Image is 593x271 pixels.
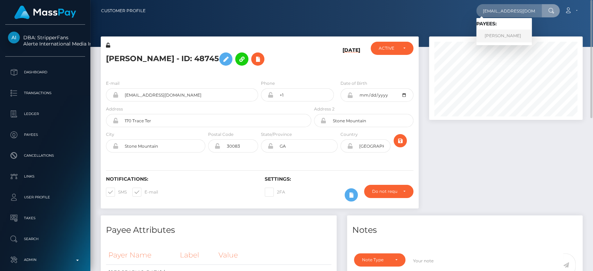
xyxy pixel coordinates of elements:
[5,126,85,143] a: Payees
[5,34,85,47] span: DBA: StripperFans Alerte International Media Inc.
[208,131,233,138] label: Postal Code
[5,251,85,269] a: Admin
[5,64,85,81] a: Dashboard
[8,109,82,119] p: Ledger
[261,131,292,138] label: State/Province
[178,246,216,265] th: Label
[340,80,367,87] label: Date of Birth
[5,84,85,102] a: Transactions
[216,246,331,265] th: Value
[106,80,120,87] label: E-mail
[8,88,82,98] p: Transactions
[379,46,397,51] div: ACTIVE
[106,188,127,197] label: SMS
[8,171,82,182] p: Links
[5,230,85,248] a: Search
[106,246,178,265] th: Payer Name
[8,234,82,244] p: Search
[8,255,82,265] p: Admin
[106,176,254,182] h6: Notifications:
[5,189,85,206] a: User Profile
[8,213,82,223] p: Taxes
[5,147,85,164] a: Cancellations
[265,188,285,197] label: 2FA
[5,210,85,227] a: Taxes
[8,130,82,140] p: Payees
[476,21,532,27] h6: Payees:
[371,42,413,55] button: ACTIVE
[5,168,85,185] a: Links
[476,4,542,17] input: Search...
[8,67,82,77] p: Dashboard
[352,224,578,236] h4: Notes
[372,189,397,194] div: Do not require
[265,176,413,182] h6: Settings:
[340,131,358,138] label: Country
[5,105,85,123] a: Ledger
[106,224,331,236] h4: Payee Attributes
[101,3,146,18] a: Customer Profile
[476,30,532,42] a: [PERSON_NAME]
[106,106,123,112] label: Address
[354,253,405,266] button: Note Type
[106,49,307,69] h5: [PERSON_NAME] - ID: 48745
[364,185,413,198] button: Do not require
[261,80,275,87] label: Phone
[8,192,82,203] p: User Profile
[132,188,158,197] label: E-mail
[8,150,82,161] p: Cancellations
[8,32,20,43] img: Alerte International Media Inc.
[362,257,389,263] div: Note Type
[106,131,114,138] label: City
[314,106,335,112] label: Address 2
[14,6,76,19] img: MassPay Logo
[343,47,360,72] h6: [DATE]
